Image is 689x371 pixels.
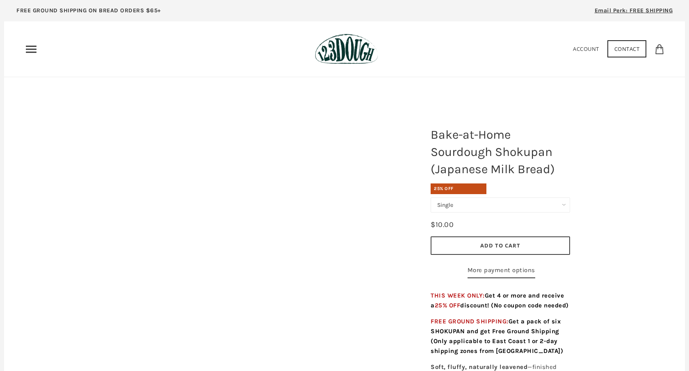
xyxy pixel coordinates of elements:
button: Add to Cart [431,236,570,255]
strong: Soft, fluffy, naturally leavened [431,363,527,371]
span: 25% OFF [435,302,461,309]
p: FREE GROUND SHIPPING ON BREAD ORDERS $65+ [16,6,161,15]
span: Add to Cart [480,242,520,249]
span: FREE GROUND SHIPPING: [431,318,563,355]
a: More payment options [468,265,535,278]
img: 123Dough Bakery [315,34,378,64]
a: Contact [607,40,647,57]
a: Email Perk: FREE SHIPPING [582,4,685,21]
a: Account [573,45,599,53]
div: 25% OFF [431,183,486,194]
div: $10.00 [431,219,454,231]
a: Bake-at-Home Sourdough Shokupan (Japanese Milk Bread) [103,118,398,364]
nav: Primary [25,43,38,56]
span: Email Perk: FREE SHIPPING [595,7,673,14]
a: FREE GROUND SHIPPING ON BREAD ORDERS $65+ [4,4,173,21]
span: Get 4 or more and receive a discount! (No coupon code needed) [431,292,569,309]
h1: Bake-at-Home Sourdough Shokupan (Japanese Milk Bread) [424,122,576,182]
span: THIS WEEK ONLY: [431,292,569,309]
